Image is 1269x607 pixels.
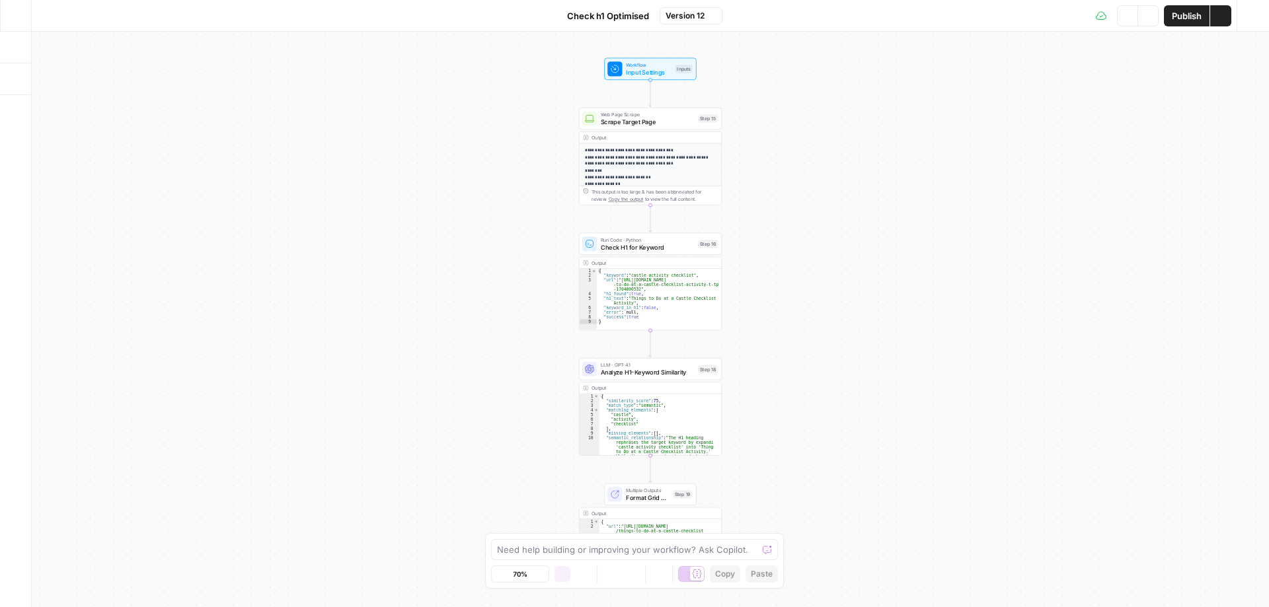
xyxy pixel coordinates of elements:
[580,417,599,421] div: 6
[601,118,695,127] span: Scrape Target Page
[579,358,722,456] div: LLM · GPT-4.1Analyze H1-Keyword SimilarityStep 18Output{ "similarity_score":75, "match_type":"sem...
[601,236,695,243] span: Run Code · Python
[675,65,693,73] div: Inputs
[601,242,695,252] span: Check H1 for Keyword
[579,232,722,330] div: Run Code · PythonCheck H1 for KeywordStep 16Output{ "keyword":"castle activity checklist", "url":...
[580,435,599,477] div: 10
[592,384,708,392] div: Output
[580,310,597,315] div: 7
[673,490,692,499] div: Step 19
[592,509,708,517] div: Output
[580,306,597,310] div: 6
[649,205,652,232] g: Edge from step_15 to step_16
[751,568,773,580] span: Paste
[580,394,599,398] div: 1
[649,330,652,357] g: Edge from step_16 to step_18
[547,5,657,26] button: Check h1 Optimised
[580,519,599,524] div: 1
[626,67,672,77] span: Input Settings
[580,315,597,320] div: 8
[580,297,597,306] div: 5
[601,111,695,118] span: Web Page Scrape
[580,273,597,278] div: 2
[698,365,717,374] div: Step 18
[580,524,599,538] div: 2
[592,269,597,273] span: Toggle code folding, rows 1 through 9
[649,80,652,106] g: Edge from start to step_15
[1172,9,1202,22] span: Publish
[710,565,740,583] button: Copy
[513,569,527,579] span: 70%
[580,292,597,297] div: 4
[626,493,670,502] span: Format Grid Output
[580,431,599,435] div: 9
[715,568,735,580] span: Copy
[592,259,708,266] div: Output
[609,196,644,201] span: Copy the output
[580,421,599,426] div: 7
[579,58,722,80] div: WorkflowInput SettingsInputs
[580,403,599,408] div: 3
[626,487,670,494] span: Multiple Outputs
[746,565,778,583] button: Paste
[649,456,652,482] g: Edge from step_18 to step_19
[626,61,672,68] span: Workflow
[580,408,599,412] div: 4
[1164,5,1210,26] button: Publish
[580,412,599,417] div: 5
[580,269,597,273] div: 1
[580,426,599,431] div: 8
[698,114,717,123] div: Step 15
[594,519,599,524] span: Toggle code folding, rows 1 through 14
[594,408,599,412] span: Toggle code folding, rows 4 through 8
[698,240,717,248] div: Step 16
[567,9,649,22] span: Check h1 Optimised
[579,483,722,581] div: Multiple OutputsFormat Grid OutputStep 19Output{ "url":"[URL][DOMAIN_NAME] /things-to-do-at-a-cas...
[580,398,599,403] div: 2
[666,10,705,22] span: Version 12
[660,7,722,24] button: Version 12
[580,278,597,292] div: 3
[592,134,708,141] div: Output
[592,188,718,203] div: This output is too large & has been abbreviated for review. to view the full content.
[580,319,597,324] div: 9
[601,361,695,369] span: LLM · GPT-4.1
[594,394,599,398] span: Toggle code folding, rows 1 through 13
[601,368,695,377] span: Analyze H1-Keyword Similarity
